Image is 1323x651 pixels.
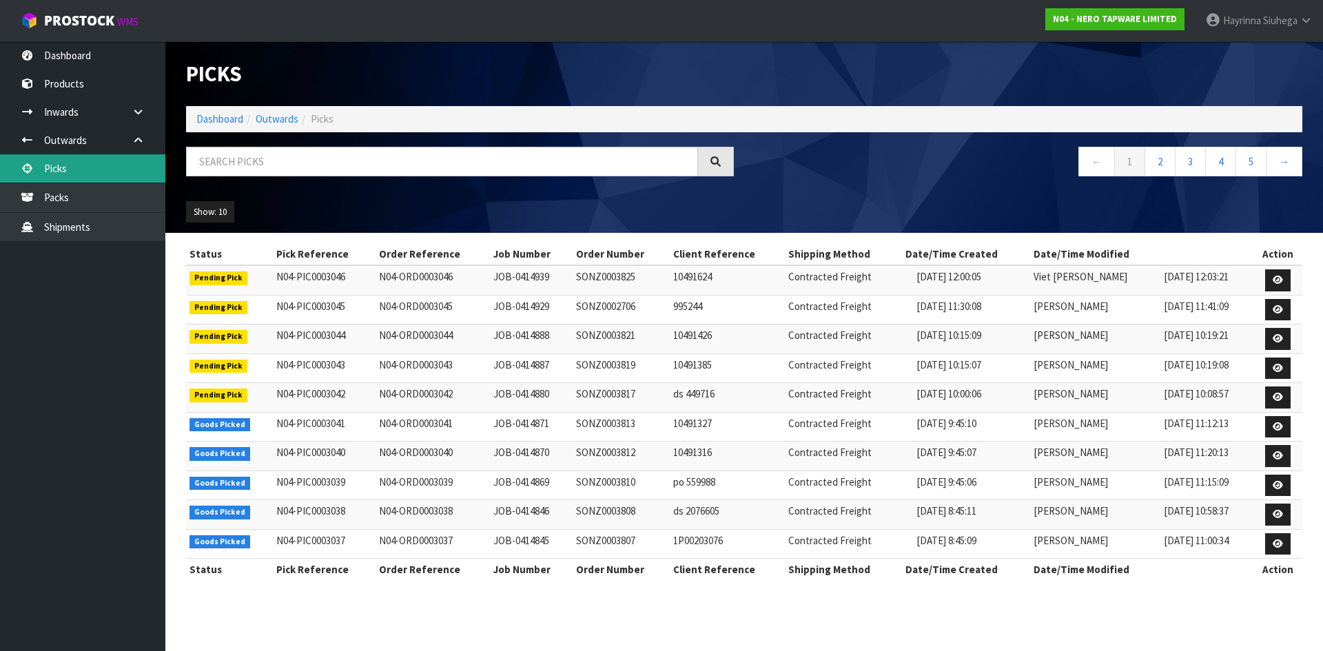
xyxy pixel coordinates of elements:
td: N04-PIC0003046 [273,265,376,295]
td: N04-ORD0003042 [376,383,490,413]
td: 10491385 [670,353,785,383]
td: [DATE] 9:45:06 [913,471,1030,500]
td: SONZ0003813 [573,412,670,442]
span: Pending Pick [189,389,247,402]
td: [PERSON_NAME] [1030,471,1160,500]
td: [DATE] 12:00:05 [913,265,1030,295]
a: Dashboard [196,112,243,125]
td: [DATE] 11:12:13 [1160,412,1253,442]
nav: Page navigation [755,147,1302,180]
td: 10491327 [670,412,785,442]
td: [PERSON_NAME] [1030,353,1160,383]
span: Hayrinna [1223,14,1261,27]
th: Order Number [573,559,670,581]
td: JOB-0414846 [490,500,573,530]
td: 1P00203076 [670,529,785,559]
a: Outwards [256,112,298,125]
span: Goods Picked [189,418,250,432]
th: Order Reference [376,559,490,581]
span: Goods Picked [189,477,250,490]
a: ← [1078,147,1115,176]
span: Pending Pick [189,360,247,373]
td: N04-ORD0003039 [376,471,490,500]
td: N04-PIC0003045 [273,295,376,324]
td: SONZ0003812 [573,442,670,471]
td: [DATE] 10:08:57 [1160,383,1253,413]
td: SONZ0003810 [573,471,670,500]
td: [DATE] 10:15:07 [913,353,1030,383]
th: Order Number [573,243,670,265]
td: N04-ORD0003043 [376,353,490,383]
button: Show: 10 [186,201,234,223]
td: [PERSON_NAME] [1030,529,1160,559]
td: [DATE] 10:00:06 [913,383,1030,413]
span: Contracted Freight [788,358,872,371]
span: Pending Pick [189,330,247,344]
td: [DATE] 9:45:10 [913,412,1030,442]
h1: Picks [186,62,734,85]
th: Action [1253,559,1302,581]
td: N04-ORD0003044 [376,324,490,354]
td: SONZ0003807 [573,529,670,559]
td: ds 2076605 [670,500,785,530]
td: JOB-0414880 [490,383,573,413]
td: N04-PIC0003044 [273,324,376,354]
td: N04-PIC0003039 [273,471,376,500]
td: 995244 [670,295,785,324]
span: Contracted Freight [788,475,872,488]
span: Goods Picked [189,447,250,461]
td: [PERSON_NAME] [1030,383,1160,413]
td: JOB-0414887 [490,353,573,383]
td: [DATE] 10:19:21 [1160,324,1253,354]
th: Date/Time Modified [1030,243,1253,265]
span: Pending Pick [189,301,247,315]
td: N04-ORD0003037 [376,529,490,559]
span: Contracted Freight [788,534,872,547]
td: SONZ0003821 [573,324,670,354]
td: [PERSON_NAME] [1030,295,1160,324]
td: [DATE] 9:45:07 [913,442,1030,471]
span: Pending Pick [189,271,247,285]
th: Job Number [490,559,573,581]
span: ProStock [44,12,114,30]
a: 3 [1175,147,1206,176]
span: Contracted Freight [788,300,872,313]
th: Date/Time Modified [1030,559,1253,581]
span: Contracted Freight [788,504,872,517]
input: Search picks [186,147,698,176]
td: 10491316 [670,442,785,471]
td: N04-PIC0003040 [273,442,376,471]
td: JOB-0414870 [490,442,573,471]
td: [DATE] 10:58:37 [1160,500,1253,530]
td: N04-PIC0003042 [273,383,376,413]
span: Contracted Freight [788,329,872,342]
td: SONZ0003819 [573,353,670,383]
td: N04-PIC0003043 [273,353,376,383]
td: N04-ORD0003038 [376,500,490,530]
span: Contracted Freight [788,387,872,400]
td: JOB-0414845 [490,529,573,559]
td: [DATE] 11:00:34 [1160,529,1253,559]
a: 4 [1205,147,1236,176]
th: Client Reference [670,559,785,581]
th: Status [186,559,273,581]
td: JOB-0414939 [490,265,573,295]
td: SONZ0003817 [573,383,670,413]
td: JOB-0414869 [490,471,573,500]
td: [DATE] 10:19:08 [1160,353,1253,383]
a: → [1266,147,1302,176]
td: [DATE] 12:03:21 [1160,265,1253,295]
th: Date/Time Created [902,243,1030,265]
td: N04-PIC0003038 [273,500,376,530]
td: po 559988 [670,471,785,500]
th: Action [1253,243,1302,265]
td: N04-PIC0003037 [273,529,376,559]
strong: N04 - NERO TAPWARE LIMITED [1053,13,1177,25]
a: N04 - NERO TAPWARE LIMITED [1045,8,1184,30]
td: Viet [PERSON_NAME] [1030,265,1160,295]
td: [DATE] 11:30:08 [913,295,1030,324]
th: Pick Reference [273,559,376,581]
th: Order Reference [376,243,490,265]
span: Picks [311,112,334,125]
td: [PERSON_NAME] [1030,412,1160,442]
